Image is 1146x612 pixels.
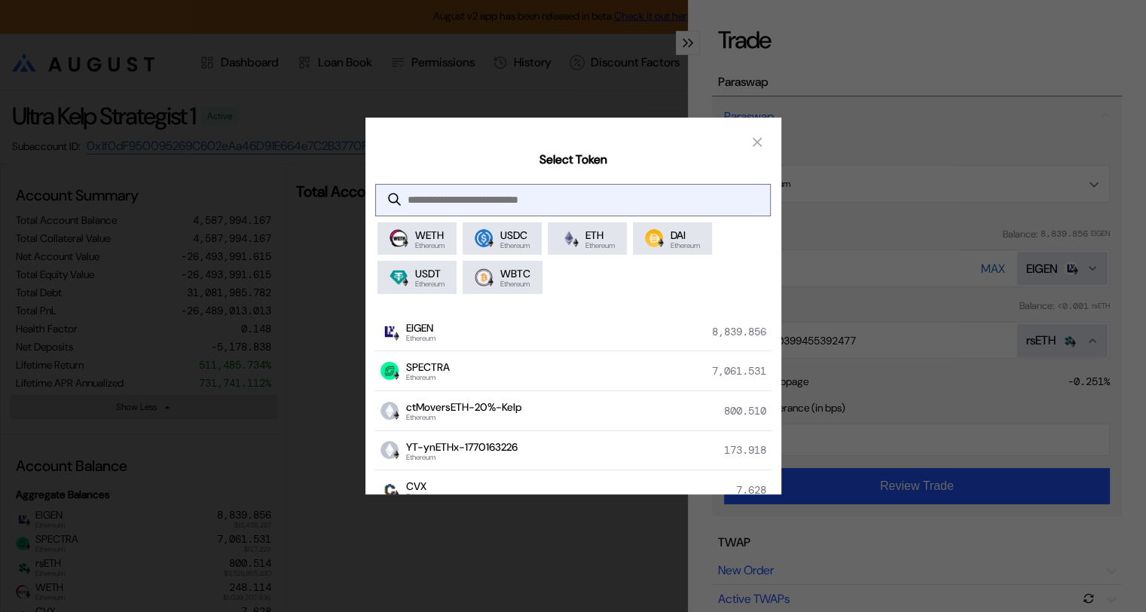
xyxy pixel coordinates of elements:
span: Ethereum [406,374,450,381]
span: Ethereum [406,414,521,421]
span: Ethereum [406,335,435,342]
div: 7.628 [736,479,772,500]
span: Ethereum [500,280,530,288]
span: Ethereum [415,242,445,249]
span: Ethereum [406,493,435,500]
div: 8,839.856 [712,321,772,342]
img: svg+xml,%3c [571,238,580,247]
span: EIGEN [406,321,435,335]
span: Ethereum [415,280,445,288]
span: Ethereum [406,454,518,461]
img: svg+xml,%3c [392,332,401,341]
span: WBTC [500,267,530,280]
span: Ethereum [671,242,700,249]
img: usdc.png [475,229,493,247]
span: CVX [406,479,435,493]
img: svg+xml,%3c [401,238,410,247]
img: empty-token.png [380,402,399,420]
img: svg+xml,%3c [392,371,401,380]
img: Badge_Dai.png [645,229,663,247]
img: weth.png [390,229,408,247]
span: Ethereum [585,242,615,249]
img: spectra.jpg [380,362,399,380]
span: ctMoversETH-20%-Kelp [406,400,521,414]
img: svg+xml,%3c [486,238,495,247]
div: 173.918 [724,440,772,461]
img: svg+xml,%3c [392,411,401,420]
span: YT-ynETHx-1770163226 [406,440,518,454]
div: 800.510 [724,400,772,421]
img: convex.png [380,481,399,499]
span: Ethereum [500,242,530,249]
img: eigen.jpg [380,323,399,341]
span: USDT [415,267,445,280]
button: close modal [745,130,769,154]
img: svg+xml,%3c [656,238,665,247]
span: DAI [671,228,700,242]
img: empty-token.png [380,441,399,459]
div: 7,061.531 [712,360,772,381]
span: SPECTRA [406,360,450,374]
img: svg+xml,%3c [392,490,401,499]
img: Tether.png [390,268,408,286]
span: ETH [585,228,615,242]
span: USDC [500,228,530,242]
img: svg+xml,%3c [486,277,495,286]
h2: Select Token [539,151,607,167]
img: svg+xml,%3c [401,277,410,286]
img: svg+xml,%3c [392,450,401,459]
img: ethereum.png [560,229,578,247]
img: wrapped_bitcoin_wbtc.png [475,268,493,286]
span: WETH [415,228,445,242]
